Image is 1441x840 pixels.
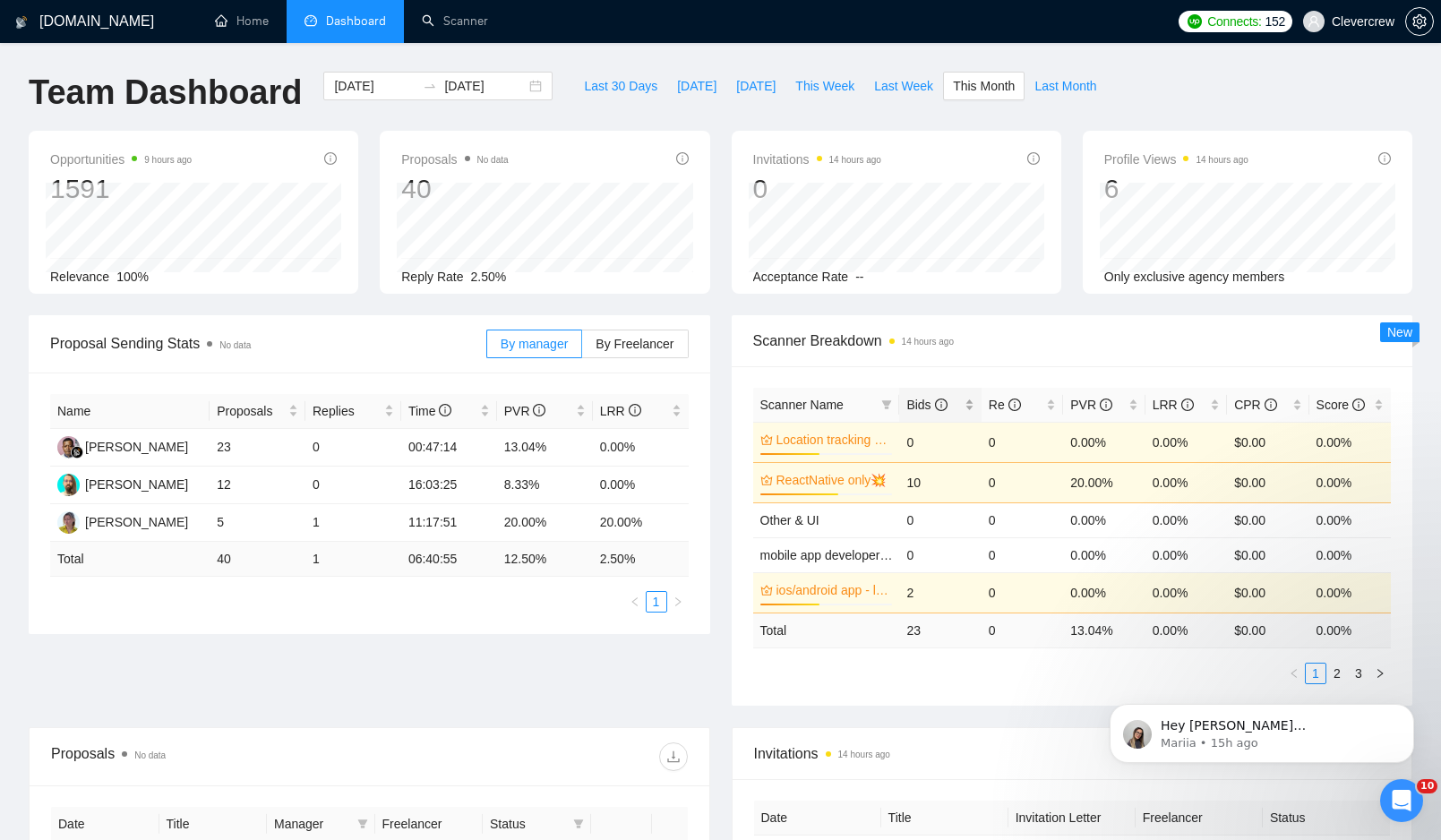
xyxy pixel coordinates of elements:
[1153,398,1194,412] span: LRR
[50,542,210,577] td: Total
[116,270,149,284] span: 100%
[593,542,689,577] td: 2.50 %
[50,332,486,355] span: Proposal Sending Stats
[1317,398,1365,412] span: Score
[570,810,588,837] span: filter
[1145,613,1227,647] td: 0.00 %
[1100,399,1112,411] span: info-circle
[1327,664,1347,683] a: 2
[935,399,948,411] span: info-circle
[1104,172,1248,206] div: 6
[1326,663,1348,684] li: 2
[401,542,497,577] td: 06:40:55
[753,330,1392,352] span: Scanner Breakdown
[982,502,1063,537] td: 0
[401,172,508,206] div: 40
[1309,422,1391,462] td: 0.00%
[354,810,372,837] span: filter
[215,13,269,29] a: homeHome
[667,591,689,613] button: right
[899,422,981,462] td: 0
[760,513,819,527] a: Other & UI
[497,542,593,577] td: 12.50 %
[874,76,933,96] span: Last Week
[444,76,526,96] input: End date
[497,504,593,542] td: 20.00%
[1083,666,1441,792] iframe: Intercom notifications message
[324,152,337,165] span: info-circle
[989,398,1021,412] span: Re
[1063,502,1145,537] td: 0.00%
[676,152,689,165] span: info-circle
[630,596,640,607] span: left
[422,13,488,29] a: searchScanner
[210,429,305,467] td: 23
[57,476,188,491] a: DK[PERSON_NAME]
[1352,399,1365,411] span: info-circle
[497,467,593,504] td: 8.33%
[210,542,305,577] td: 40
[401,429,497,467] td: 00:47:14
[953,76,1015,96] span: This Month
[982,422,1063,462] td: 0
[1265,12,1285,31] span: 152
[593,467,689,504] td: 0.00%
[838,750,890,759] time: 14 hours ago
[1387,325,1412,339] span: New
[408,404,451,418] span: Time
[304,14,317,27] span: dashboard
[50,172,192,206] div: 1591
[667,72,726,100] button: [DATE]
[1063,613,1145,647] td: 13.04 %
[881,801,1008,836] th: Title
[1405,7,1434,36] button: setting
[217,401,285,421] span: Proposals
[736,76,776,96] span: [DATE]
[829,155,881,165] time: 14 hours ago
[659,742,688,771] button: download
[1417,779,1437,793] span: 10
[753,270,849,284] span: Acceptance Rate
[673,596,683,607] span: right
[760,584,773,596] span: crown
[1104,270,1285,284] span: Only exclusive agency members
[1063,462,1145,502] td: 20.00%
[1104,149,1248,170] span: Profile Views
[593,504,689,542] td: 20.00%
[305,467,401,504] td: 0
[71,446,83,459] img: gigradar-bm.png
[573,819,584,829] span: filter
[584,76,657,96] span: Last 30 Days
[471,270,507,284] span: 2.50%
[504,404,546,418] span: PVR
[899,572,981,613] td: 2
[57,511,80,534] img: TY
[1070,398,1112,412] span: PVR
[85,437,188,457] div: [PERSON_NAME]
[1027,152,1040,165] span: info-circle
[753,149,881,170] span: Invitations
[51,742,369,771] div: Proposals
[899,537,981,572] td: 0
[1188,14,1202,29] img: upwork-logo.png
[1378,152,1391,165] span: info-circle
[29,72,302,114] h1: Team Dashboard
[497,429,593,467] td: 13.04%
[1308,15,1320,28] span: user
[677,76,716,96] span: [DATE]
[305,429,401,467] td: 0
[305,542,401,577] td: 1
[1227,502,1308,537] td: $0.00
[1227,613,1308,647] td: $ 0.00
[753,172,881,206] div: 0
[1309,537,1391,572] td: 0.00%
[753,613,900,647] td: Total
[982,537,1063,572] td: 0
[596,337,673,351] span: By Freelancer
[574,72,667,100] button: Last 30 Days
[982,462,1063,502] td: 0
[210,467,305,504] td: 12
[401,149,508,170] span: Proposals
